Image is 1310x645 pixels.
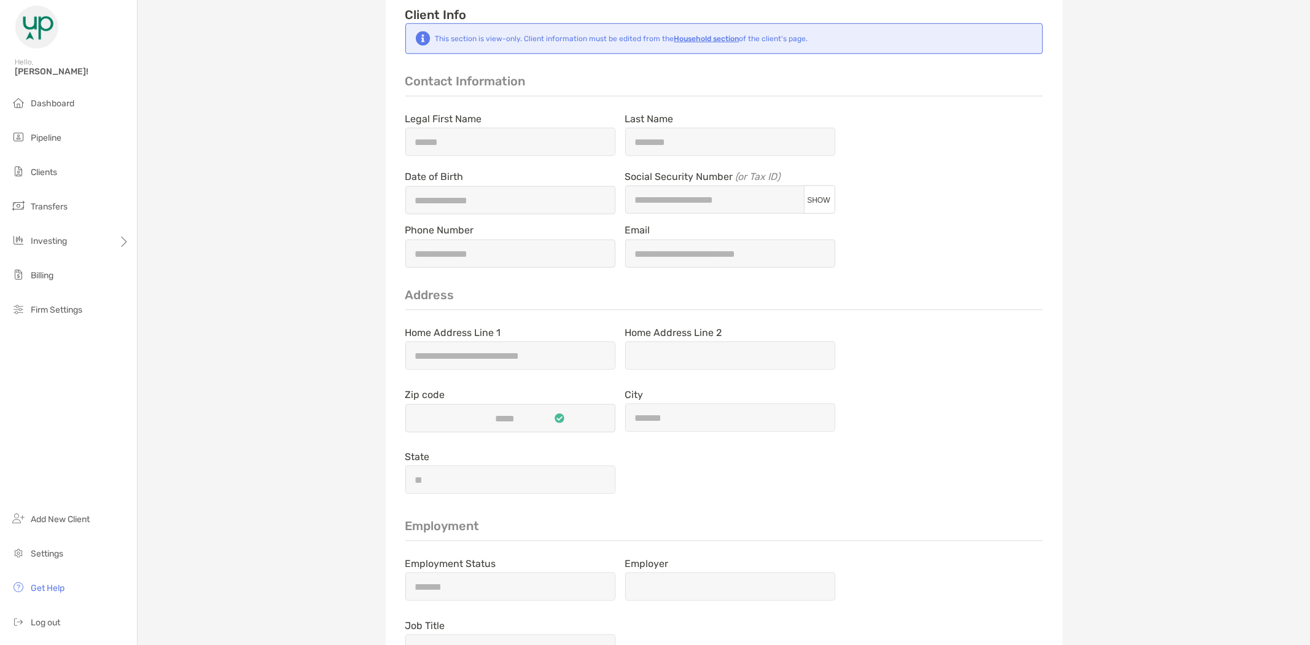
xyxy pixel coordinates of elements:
img: pipeline icon [11,130,26,144]
span: Phone Number [405,224,615,236]
span: Billing [31,270,53,281]
img: Zoe Logo [15,5,59,49]
p: Contact Information [405,74,1043,96]
label: State [405,451,430,462]
input: Phone Number [406,249,615,259]
input: Zip codeinput is ready icon [456,413,555,424]
img: input is ready icon [555,413,564,423]
input: Date of Birth [406,195,615,206]
span: Add New Client [31,514,90,525]
b: Household section [674,34,739,43]
label: Employer [625,558,669,569]
label: Home Address Line 1 [405,327,501,338]
span: Social Security Number [625,171,835,182]
label: City [625,389,644,400]
button: Social Security Number (or Tax ID) [803,195,835,205]
span: [PERSON_NAME]! [15,66,130,77]
img: settings icon [11,545,26,560]
img: transfers icon [11,198,26,213]
span: Zip code [405,389,615,401]
span: Dashboard [31,98,74,109]
label: Home Address Line 2 [625,327,722,338]
label: Legal First Name [405,114,482,124]
label: Employment Status [405,558,496,569]
img: get-help icon [11,580,26,595]
img: firm-settings icon [11,302,26,316]
span: Pipeline [31,133,61,143]
span: Get Help [31,583,64,593]
span: Firm Settings [31,305,82,315]
span: Log out [31,617,60,628]
i: (or Tax ID) [736,171,781,182]
h5: Client Info [405,6,1043,23]
input: Social Security Number (or Tax ID)SHOW [626,195,803,205]
label: Job Title [405,620,445,631]
img: dashboard icon [11,95,26,110]
img: logout icon [11,614,26,629]
span: Clients [31,167,57,178]
label: Last Name [625,114,674,124]
img: add_new_client icon [11,511,26,526]
span: Transfers [31,201,68,212]
img: billing icon [11,267,26,282]
img: Notification icon [416,31,431,46]
input: Email [626,249,835,259]
img: investing icon [11,233,26,248]
div: This section is view-only. Client information must be edited from the of the client's page. [435,34,808,43]
span: Date of Birth [405,171,615,182]
p: Address [405,287,1043,310]
span: Settings [31,549,63,559]
span: SHOW [807,196,830,205]
img: clients icon [11,164,26,179]
span: Email [625,224,835,236]
p: Employment [405,518,1043,541]
span: Investing [31,236,67,246]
